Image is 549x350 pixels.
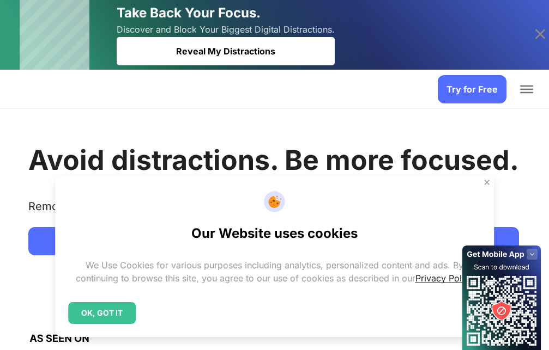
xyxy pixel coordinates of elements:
[28,144,519,176] h1: Avoid distractions. Be more focused.
[117,37,335,65] div: Reveal My Distractions
[117,22,335,38] span: Discover and Block Your Biggest Digital Distractions.
[68,302,136,324] div: OK, GOT IT
[8,48,59,131] a: blocksite logo
[28,227,519,255] a: Try for Free
[8,48,59,130] img: blocksite logo
[480,175,494,189] button: Close
[482,178,491,187] img: Close
[415,273,474,284] a: Privacy Policy
[28,200,377,222] text: Remove distracting apps and sites and stay focused with BlockSite
[520,85,533,93] button: Toggle Menu
[191,225,358,241] h2: Our Website uses cookies
[117,5,261,21] span: Take Back Your Focus.
[438,75,506,103] a: Try for Free
[68,259,481,285] p: We Use Cookies for various purposes including analytics, personalized content and ads. By continu...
